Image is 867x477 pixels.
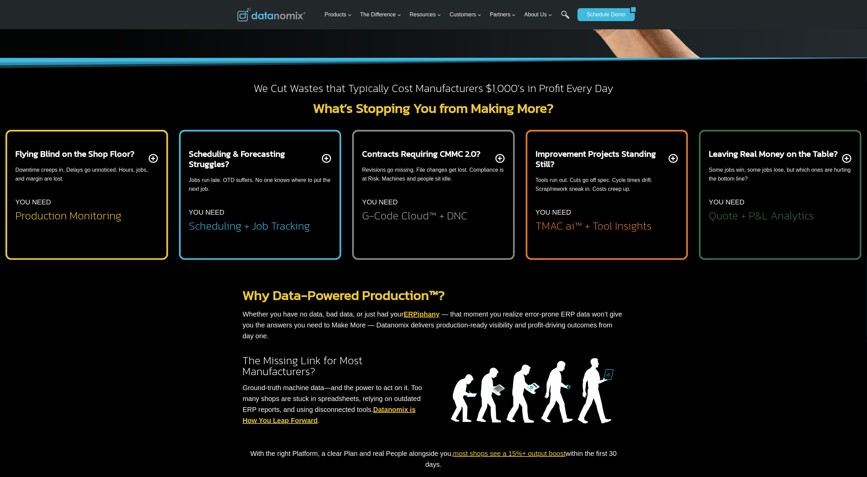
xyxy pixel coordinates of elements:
h2: Leaving Real Money on the Table? [709,149,838,159]
p: YOU NEED [362,197,398,207]
h2: We Cut Wastes that Typically Cost Manufacturers $1,000’s in Profit Every Day [237,81,630,96]
p: YOU NEED [15,197,51,207]
a: most shops see a 15%+ output boost [453,450,566,457]
span: State/Region [153,84,180,90]
a: Search [561,11,570,26]
h2: Scheduling & Forecasting Struggles? [189,149,321,169]
a: Datanomix is How You Leap Forward [243,406,416,424]
p: Ground-truth machine data—and the power to act on it. Too many shops are stuck in spreadsheets, r... [243,382,428,426]
p: Jobs run late. OTD suffers. No one knows where to put the next job. [189,176,332,193]
span: Customers [450,10,481,19]
span: Last Name [153,0,175,6]
span: Partners [490,10,516,19]
p: Downtime creeps in. Delays go unnoticed. Hours, jobs, and margin are lost. [15,166,158,183]
p: YOU NEED [536,207,571,218]
p: YOU NEED [189,207,224,218]
h2: Contracts Requiring CMMC 2.0? [362,149,480,159]
h2: The Missing Link for Most Manufacturers? [243,355,428,377]
img: Datanomix is the missing link. [439,352,625,432]
h2: Flying Blind on the Shop Floor? [15,149,134,159]
p: Whether you have no data, bad data, or just had your — that moment you realize error-prone ERP da... [243,309,625,341]
a: ERPiphany [404,310,440,318]
img: Datanomix [237,8,305,21]
span: Products [325,10,352,19]
h2: Improvement Projects Standing Still? [536,149,668,169]
nav: Primary Navigation [322,4,574,26]
h2: Scheduling + Job Tracking [189,220,310,231]
p: Tools run out. Cuts go off spec. Cycle times drift. Scrap/rework sneak in. Costs creep up. [536,176,678,193]
p: With the right Platform, a clear Plan and real People alongside you, within the first 30 days. [243,448,625,470]
span: The Difference [360,10,401,19]
iframe: Popup CTA [3,356,113,474]
a: Privacy Policy [93,152,115,157]
span: Resources [410,10,441,19]
a: Terms [76,152,87,157]
span: About Us [524,10,552,19]
p: Some jobs win, some jobs lose, but which ones are hurting the bottom line? [709,166,852,183]
h2: Quote + P&L Analytics [709,210,814,221]
h2: TMAC ai™ + Tool Insights [536,220,652,231]
span: Phone number [153,28,184,34]
a: Schedule Demo [578,8,630,21]
a: Why Data-Powered Production™? [243,285,445,305]
h2: What’s Stopping You from Making More? [237,101,630,115]
h2: Production Monitoring [15,210,121,221]
p: YOU NEED [709,197,744,207]
p: Revisions go missing. File changes get lost. Compliance is at Risk. Machines and people sit idle. [362,166,505,183]
h2: G-Code Cloud™ + DNC [362,210,467,221]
